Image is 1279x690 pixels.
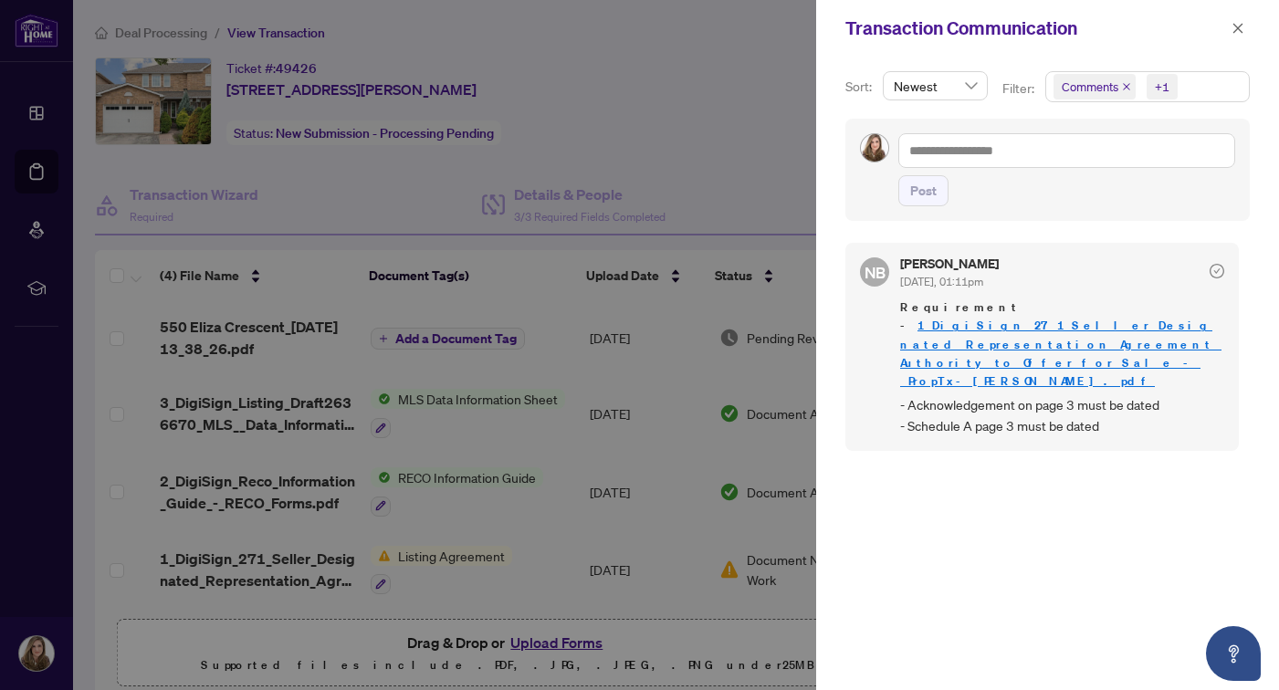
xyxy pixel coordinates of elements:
[894,72,977,99] span: Newest
[1122,82,1131,91] span: close
[861,134,888,162] img: Profile Icon
[1155,78,1169,96] div: +1
[1062,78,1118,96] span: Comments
[900,275,983,288] span: [DATE], 01:11pm
[1054,74,1136,99] span: Comments
[1002,78,1037,99] p: Filter:
[845,15,1226,42] div: Transaction Communication
[845,77,875,97] p: Sort:
[864,260,886,285] span: NB
[898,175,949,206] button: Post
[900,298,1224,390] span: Requirement -
[900,257,999,270] h5: [PERSON_NAME]
[1206,626,1261,681] button: Open asap
[1232,22,1244,35] span: close
[900,318,1221,388] a: 1_DigiSign_271_Seller_Designated_Representation_Agreement_Authority_to_Offer_for_Sale_-_PropTx-[P...
[1210,264,1224,278] span: check-circle
[900,394,1224,437] span: - Acknowledgement on page 3 must be dated - Schedule A page 3 must be dated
